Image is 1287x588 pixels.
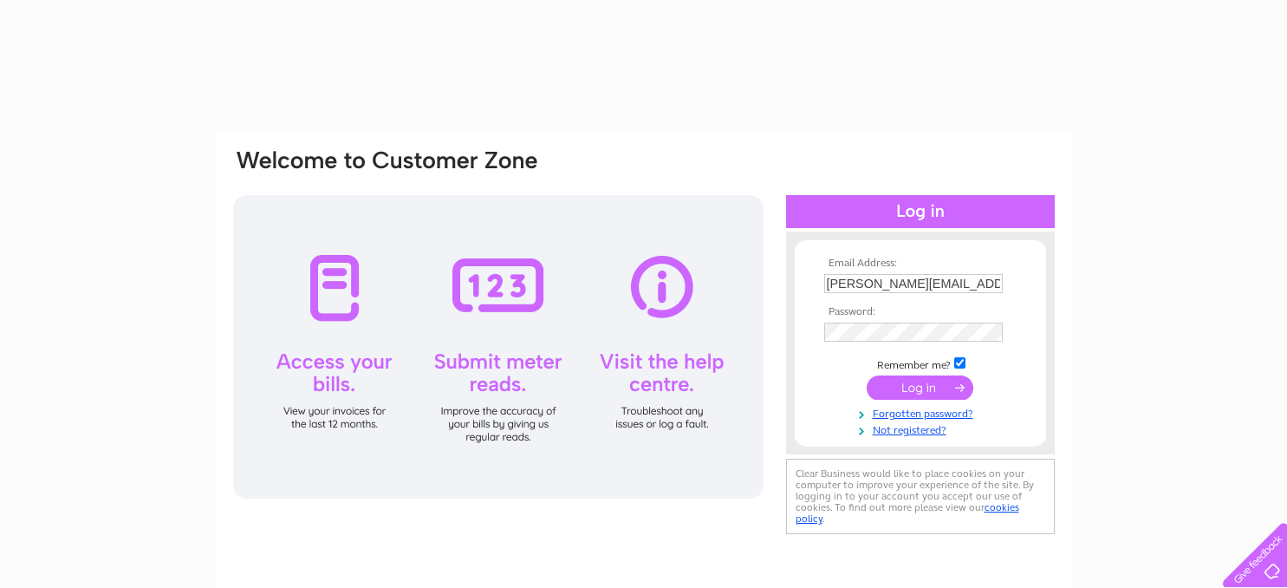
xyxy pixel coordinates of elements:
a: Not registered? [824,421,1021,437]
div: Clear Business would like to place cookies on your computer to improve your experience of the sit... [786,459,1055,534]
td: Remember me? [820,355,1021,372]
a: cookies policy [796,501,1019,525]
th: Email Address: [820,258,1021,270]
th: Password: [820,306,1021,318]
a: Forgotten password? [824,404,1021,421]
input: Submit [867,376,973,400]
